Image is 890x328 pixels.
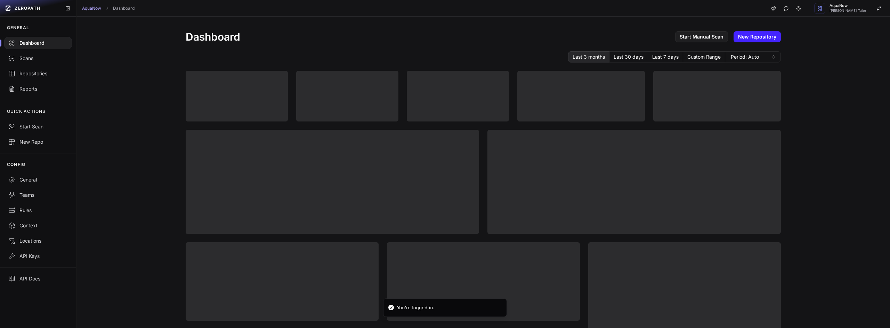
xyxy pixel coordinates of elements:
a: Dashboard [113,6,135,11]
span: ZEROPATH [15,6,40,11]
h1: Dashboard [186,31,240,43]
nav: breadcrumb [82,6,135,11]
div: Dashboard [8,40,68,47]
div: You're logged in. [397,304,435,311]
div: General [8,176,68,183]
div: Rules [8,207,68,214]
a: AquaNow [82,6,101,11]
span: AquaNow [830,4,866,8]
button: Last 3 months [568,51,609,62]
span: [PERSON_NAME] Tailor [830,9,866,12]
div: API Docs [8,275,68,282]
button: Last 30 days [609,51,648,62]
p: GENERAL [7,25,29,31]
button: Custom Range [683,51,725,62]
div: Locations [8,237,68,244]
svg: chevron right, [105,6,110,11]
p: CONFIG [7,162,25,167]
div: API Keys [8,253,68,260]
p: QUICK ACTIONS [7,109,46,114]
svg: caret sort, [771,54,776,60]
a: New Repository [734,31,781,42]
div: Repositories [8,70,68,77]
div: Context [8,222,68,229]
button: Last 7 days [648,51,683,62]
div: Start Scan [8,123,68,130]
a: Start Manual Scan [675,31,728,42]
div: Teams [8,192,68,199]
div: Scans [8,55,68,62]
div: New Repo [8,138,68,145]
a: ZEROPATH [3,3,59,14]
div: Reports [8,85,68,92]
span: Period: Auto [731,53,759,60]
